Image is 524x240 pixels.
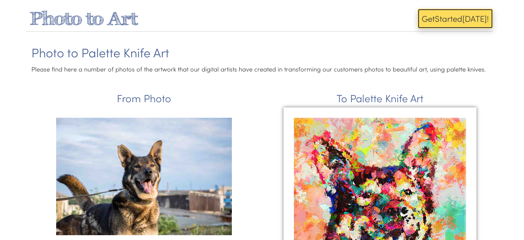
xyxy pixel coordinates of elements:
span: Get [422,13,435,24]
h2: From Photo [31,93,257,104]
h2: To Palette Knife Art [267,93,493,104]
a: Photo to Art [30,8,138,29]
span: ed [453,13,462,24]
h1: Photo to Palette Knife Art [31,46,493,59]
button: GetStarted[DATE]! [418,9,493,29]
p: Please find here a number of photos of the artwork that our digital artists have created in trans... [31,63,493,75]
